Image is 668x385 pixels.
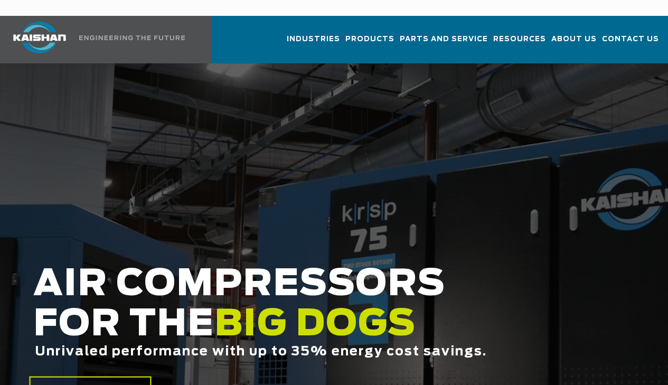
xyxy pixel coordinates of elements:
span: Unrivaled performance with up to 35% energy cost savings. [35,345,487,358]
a: Products [345,25,394,61]
a: Resources [493,25,546,61]
span: About Us [551,33,597,45]
a: Industries [287,25,340,61]
span: Parts and Service [400,33,488,45]
a: Contact Us [602,25,659,61]
span: BIG DOGS [214,307,416,343]
img: Engineering the future [79,35,185,40]
a: About Us [551,25,597,61]
a: Parts and Service [400,25,488,61]
span: Industries [287,33,340,45]
span: Contact Us [602,33,659,45]
span: Resources [493,33,546,45]
span: Products [345,33,394,45]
